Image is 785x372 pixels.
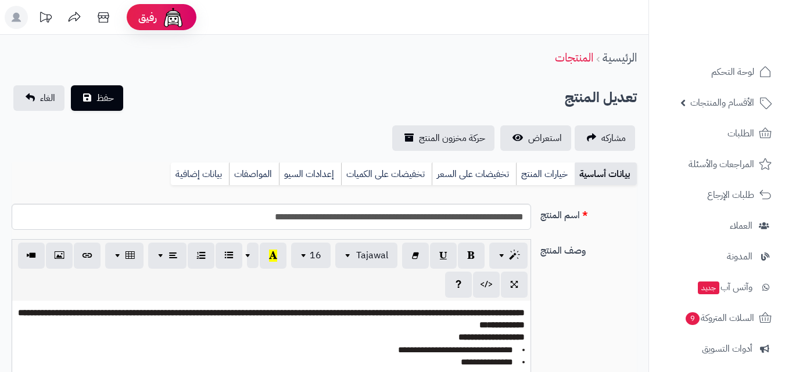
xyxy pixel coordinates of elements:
[536,239,641,258] label: وصف المنتج
[711,64,754,80] span: لوحة التحكم
[697,279,752,295] span: وآتس آب
[31,6,60,32] a: تحديثات المنصة
[706,32,774,57] img: logo-2.png
[71,85,123,111] button: حفظ
[356,248,388,262] span: Tajawal
[341,162,432,186] a: تخفيضات على الكميات
[689,156,754,172] span: المراجعات والأسئلة
[536,204,641,222] label: اسم المنتج
[656,150,778,178] a: المراجعات والأسئلة
[555,49,593,66] a: المنتجات
[707,187,754,203] span: طلبات الإرجاع
[656,335,778,363] a: أدوات التسويق
[702,341,752,357] span: أدوات التسويق
[656,243,778,270] a: المدونة
[686,312,700,325] span: 9
[727,125,754,142] span: الطلبات
[516,162,575,186] a: خيارات المنتج
[601,131,626,145] span: مشاركه
[13,85,64,111] a: الغاء
[698,281,719,294] span: جديد
[291,243,331,268] button: 16
[392,125,494,151] a: حركة مخزون المنتج
[419,131,485,145] span: حركة مخزون المنتج
[96,91,114,105] span: حفظ
[727,248,752,265] span: المدونة
[138,10,157,24] span: رفيق
[335,243,397,268] button: Tajawal
[171,162,229,186] a: بيانات إضافية
[656,120,778,147] a: الطلبات
[432,162,516,186] a: تخفيضات على السعر
[279,162,341,186] a: إعدادات السيو
[565,86,637,110] h2: تعديل المنتج
[730,218,752,234] span: العملاء
[40,91,55,105] span: الغاء
[656,58,778,86] a: لوحة التحكم
[690,95,754,111] span: الأقسام والمنتجات
[656,181,778,209] a: طلبات الإرجاع
[575,162,637,186] a: بيانات أساسية
[684,310,754,326] span: السلات المتروكة
[310,248,321,262] span: 16
[575,125,635,151] a: مشاركه
[603,49,637,66] a: الرئيسية
[656,304,778,332] a: السلات المتروكة9
[528,131,562,145] span: استعراض
[656,212,778,240] a: العملاء
[229,162,279,186] a: المواصفات
[162,6,185,29] img: ai-face.png
[656,273,778,301] a: وآتس آبجديد
[500,125,571,151] a: استعراض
